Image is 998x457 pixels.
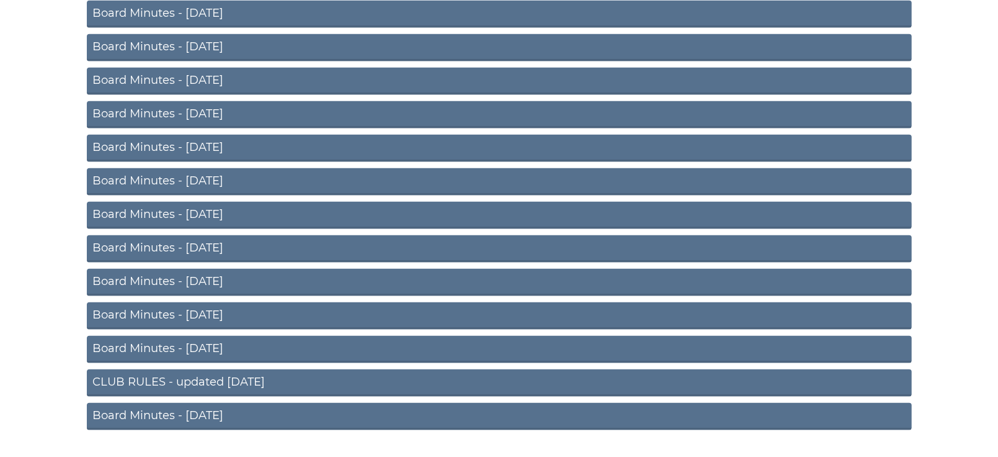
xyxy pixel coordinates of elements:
[87,369,912,397] a: CLUB RULES - updated [DATE]
[87,269,912,296] a: Board Minutes - [DATE]
[87,135,912,162] a: Board Minutes - [DATE]
[87,403,912,430] a: Board Minutes - [DATE]
[87,302,912,330] a: Board Minutes - [DATE]
[87,336,912,363] a: Board Minutes - [DATE]
[87,1,912,28] a: Board Minutes - [DATE]
[87,34,912,61] a: Board Minutes - [DATE]
[87,168,912,196] a: Board Minutes - [DATE]
[87,68,912,95] a: Board Minutes - [DATE]
[87,101,912,129] a: Board Minutes - [DATE]
[87,202,912,229] a: Board Minutes - [DATE]
[87,235,912,263] a: Board Minutes - [DATE]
